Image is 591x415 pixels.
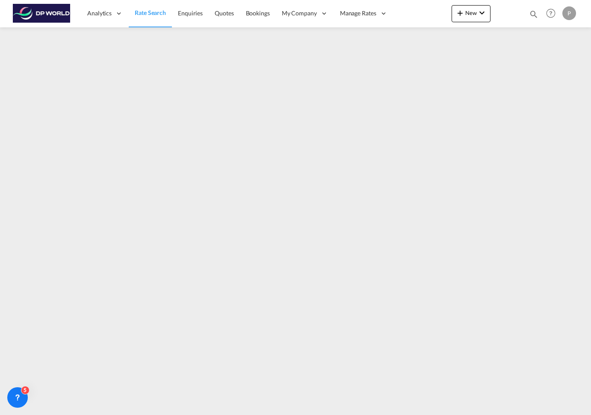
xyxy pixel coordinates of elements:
span: Manage Rates [340,9,376,18]
md-icon: icon-magnify [529,9,538,19]
button: icon-plus 400-fgNewicon-chevron-down [452,5,491,22]
span: Rate Search [135,9,166,16]
span: My Company [282,9,317,18]
md-icon: icon-plus 400-fg [455,8,465,18]
div: icon-magnify [529,9,538,22]
div: Help [544,6,562,21]
div: P [562,6,576,20]
span: Bookings [246,9,270,17]
span: New [455,9,487,16]
span: Help [544,6,558,21]
img: c08ca190194411f088ed0f3ba295208c.png [13,4,71,23]
span: Analytics [87,9,112,18]
md-icon: icon-chevron-down [477,8,487,18]
span: Enquiries [178,9,203,17]
span: Quotes [215,9,233,17]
